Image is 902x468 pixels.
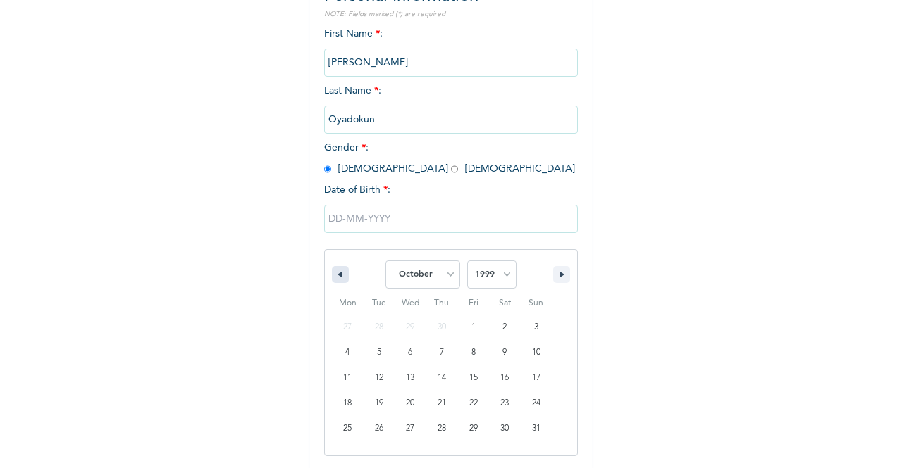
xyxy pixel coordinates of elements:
[532,365,540,391] span: 17
[520,416,552,441] button: 31
[438,365,446,391] span: 14
[406,365,414,391] span: 13
[426,416,458,441] button: 28
[500,391,509,416] span: 23
[489,292,521,315] span: Sat
[489,365,521,391] button: 16
[332,365,364,391] button: 11
[377,340,381,365] span: 5
[532,340,540,365] span: 10
[332,292,364,315] span: Mon
[520,292,552,315] span: Sun
[324,49,578,77] input: Enter your first name
[375,391,383,416] span: 19
[324,86,578,125] span: Last Name :
[500,416,509,441] span: 30
[500,365,509,391] span: 16
[395,416,426,441] button: 27
[489,340,521,365] button: 9
[395,340,426,365] button: 6
[343,365,352,391] span: 11
[502,315,507,340] span: 2
[457,365,489,391] button: 15
[426,340,458,365] button: 7
[408,340,412,365] span: 6
[457,340,489,365] button: 8
[520,315,552,340] button: 3
[471,340,476,365] span: 8
[324,183,390,198] span: Date of Birth :
[469,365,478,391] span: 15
[426,365,458,391] button: 14
[426,292,458,315] span: Thu
[457,391,489,416] button: 22
[364,340,395,365] button: 5
[375,416,383,441] span: 26
[332,340,364,365] button: 4
[520,340,552,365] button: 10
[364,416,395,441] button: 26
[324,9,578,20] p: NOTE: Fields marked (*) are required
[532,391,540,416] span: 24
[364,292,395,315] span: Tue
[438,416,446,441] span: 28
[489,391,521,416] button: 23
[520,365,552,391] button: 17
[406,416,414,441] span: 27
[502,340,507,365] span: 9
[406,391,414,416] span: 20
[332,391,364,416] button: 18
[520,391,552,416] button: 24
[534,315,538,340] span: 3
[375,365,383,391] span: 12
[395,365,426,391] button: 13
[364,365,395,391] button: 12
[457,315,489,340] button: 1
[440,340,444,365] span: 7
[395,292,426,315] span: Wed
[489,416,521,441] button: 30
[471,315,476,340] span: 1
[457,416,489,441] button: 29
[324,143,575,174] span: Gender : [DEMOGRAPHIC_DATA] [DEMOGRAPHIC_DATA]
[457,292,489,315] span: Fri
[395,391,426,416] button: 20
[324,106,578,134] input: Enter your last name
[343,391,352,416] span: 18
[469,391,478,416] span: 22
[489,315,521,340] button: 2
[324,29,578,68] span: First Name :
[438,391,446,416] span: 21
[469,416,478,441] span: 29
[426,391,458,416] button: 21
[343,416,352,441] span: 25
[324,205,578,233] input: DD-MM-YYYY
[364,391,395,416] button: 19
[332,416,364,441] button: 25
[532,416,540,441] span: 31
[345,340,350,365] span: 4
